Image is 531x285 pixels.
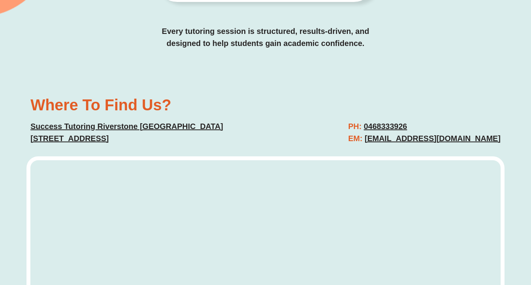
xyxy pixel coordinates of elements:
p: Every tutoring session is structured, results-driven, and designed to help students gain academic... [156,25,375,50]
span: EM: [348,134,363,143]
a: 0468333926 [364,122,407,131]
span: PH: [348,122,362,131]
u: [STREET_ADDRESS] [30,134,109,143]
a: [EMAIL_ADDRESS][DOMAIN_NAME] [365,134,501,143]
u: Success Tutoring Riverstone [GEOGRAPHIC_DATA] [30,122,223,131]
iframe: Chat Widget [397,197,531,285]
a: Success Tutoring Riverstone [GEOGRAPHIC_DATA][STREET_ADDRESS] [30,122,223,143]
h2: Where To Find Us? [30,97,258,113]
